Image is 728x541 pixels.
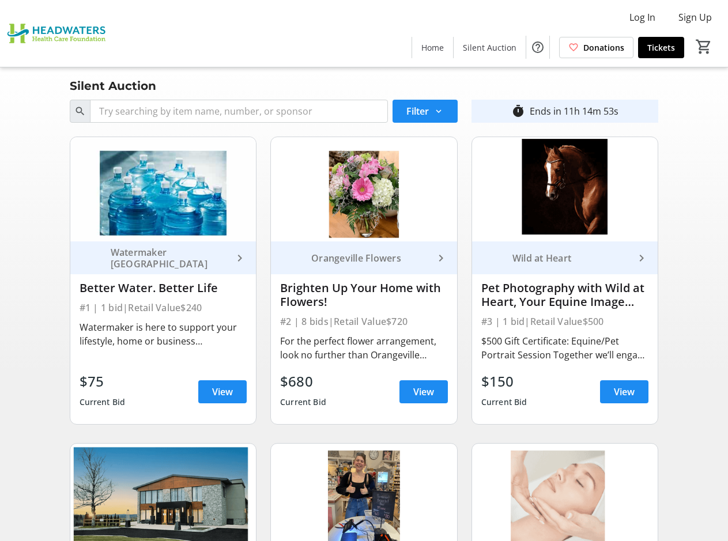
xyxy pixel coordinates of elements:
img: Wild at Heart [481,245,508,271]
button: Log In [620,8,665,27]
button: Filter [393,100,458,123]
div: Better Water. Better Life [80,281,247,295]
span: Filter [406,104,429,118]
div: Pet Photography with Wild at Heart, Your Equine Image Visualist [481,281,649,309]
div: $75 [80,371,126,392]
mat-icon: keyboard_arrow_right [635,251,648,265]
a: View [198,380,247,403]
img: Headwaters Health Care Foundation's Logo [7,5,110,62]
button: Help [526,36,549,59]
div: $150 [481,371,527,392]
div: Brighten Up Your Home with Flowers! [280,281,448,309]
span: Log In [629,10,655,24]
img: Brighten Up Your Home with Flowers! [271,137,457,241]
a: Home [412,37,453,58]
mat-icon: keyboard_arrow_right [434,251,448,265]
img: Pet Photography with Wild at Heart, Your Equine Image Visualist [472,137,658,241]
a: Tickets [638,37,684,58]
div: $500 Gift Certificate: Equine/Pet Portrait Session Together we’ll engage in some creative shenani... [481,334,649,362]
a: Wild at HeartWild at Heart [472,241,658,274]
img: Watermaker Orangeville [80,245,106,271]
span: View [212,385,233,399]
span: View [614,385,635,399]
a: Watermaker OrangevilleWatermaker [GEOGRAPHIC_DATA] [70,241,257,274]
div: #1 | 1 bid | Retail Value $240 [80,300,247,316]
div: Wild at Heart [508,252,635,264]
div: Current Bid [481,392,527,413]
div: Ends in 11h 14m 53s [530,104,618,118]
span: Sign Up [678,10,712,24]
input: Try searching by item name, number, or sponsor [90,100,388,123]
div: For the perfect flower arrangement, look no further than Orangeville Flowers! Our expert florists... [280,334,448,362]
div: Watermaker [GEOGRAPHIC_DATA] [106,247,233,270]
span: Silent Auction [463,41,516,54]
img: Orangeville Flowers [280,245,307,271]
img: Better Water. Better Life [70,137,257,241]
div: Watermaker is here to support your lifestyle, home or business environment with [MEDICAL_DATA] tr... [80,320,247,348]
div: Orangeville Flowers [307,252,434,264]
div: #2 | 8 bids | Retail Value $720 [280,313,448,330]
div: Current Bid [280,392,326,413]
div: $680 [280,371,326,392]
a: Donations [559,37,633,58]
span: Home [421,41,444,54]
a: Silent Auction [454,37,526,58]
button: Cart [693,36,714,57]
a: View [399,380,448,403]
span: View [413,385,434,399]
span: Donations [583,41,624,54]
div: #3 | 1 bid | Retail Value $500 [481,313,649,330]
span: Tickets [647,41,675,54]
div: Current Bid [80,392,126,413]
a: Orangeville FlowersOrangeville Flowers [271,241,457,274]
div: Silent Auction [63,77,163,95]
a: View [600,380,648,403]
mat-icon: timer_outline [511,104,525,118]
button: Sign Up [669,8,721,27]
mat-icon: keyboard_arrow_right [233,251,247,265]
